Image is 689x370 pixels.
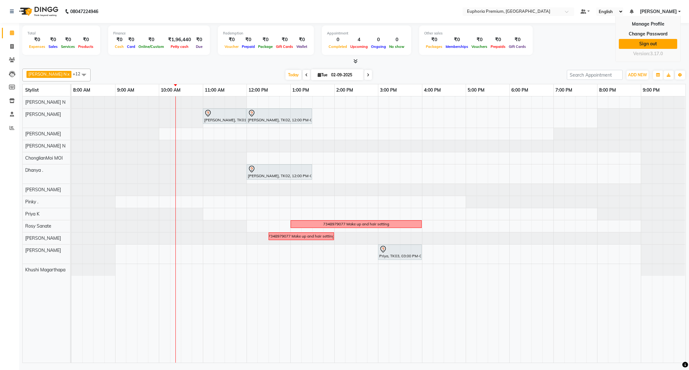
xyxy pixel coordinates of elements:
[25,99,65,105] span: [PERSON_NAME] N
[285,70,301,80] span: Today
[223,44,240,49] span: Voucher
[349,44,369,49] span: Upcoming
[223,31,309,36] div: Redemption
[470,36,489,43] div: ₹0
[619,29,677,39] a: Change Password
[113,36,125,43] div: ₹0
[424,31,528,36] div: Other sales
[295,36,309,43] div: ₹0
[369,44,388,49] span: Ongoing
[256,44,274,49] span: Package
[28,72,67,77] span: [PERSON_NAME] N
[59,44,77,49] span: Services
[507,36,528,43] div: ₹0
[25,267,65,273] span: Khushi Magarthapa
[73,71,85,76] span: +12
[25,211,40,217] span: Priya K
[194,44,204,49] span: Due
[388,44,406,49] span: No show
[424,36,444,43] div: ₹0
[59,36,77,43] div: ₹0
[567,70,623,80] input: Search Appointment
[25,167,43,173] span: Dhanya .
[247,86,270,95] a: 12:00 PM
[166,36,194,43] div: ₹1,96,440
[444,44,470,49] span: Memberships
[641,86,661,95] a: 9:00 PM
[194,36,205,43] div: ₹0
[16,3,60,20] img: logo
[27,44,47,49] span: Expenses
[489,44,507,49] span: Prepaids
[25,111,61,117] span: [PERSON_NAME]
[159,86,182,95] a: 10:00 AM
[77,36,95,43] div: ₹0
[329,70,361,80] input: 2025-09-02
[47,36,59,43] div: ₹0
[510,86,530,95] a: 6:00 PM
[626,71,648,79] button: ADD NEW
[378,86,398,95] a: 3:00 PM
[422,86,442,95] a: 4:00 PM
[640,8,677,15] span: [PERSON_NAME]
[25,187,61,193] span: [PERSON_NAME]
[113,31,205,36] div: Finance
[67,72,70,77] a: x
[204,109,246,123] div: [PERSON_NAME], TK01, 11:00 AM-12:00 PM, EP-Sports Massage (Oil) 45+15
[77,44,95,49] span: Products
[137,44,166,49] span: Online/Custom
[379,245,421,259] div: Priya, TK03, 03:00 PM-04:00 PM, EP-Artistic Cut - Senior Stylist
[470,44,489,49] span: Vouchers
[388,36,406,43] div: 0
[619,19,677,29] a: Manage Profile
[597,86,618,95] a: 8:00 PM
[240,44,256,49] span: Prepaid
[274,36,295,43] div: ₹0
[25,199,38,205] span: Pinky .
[70,3,98,20] b: 08047224946
[25,223,51,229] span: Rosy Sanate
[369,36,388,43] div: 0
[323,221,389,227] div: 7348979077 Make up and hair setting
[47,44,59,49] span: Sales
[295,44,309,49] span: Wallet
[25,155,63,161] span: ChonglianMoi MOI
[247,109,311,123] div: [PERSON_NAME], TK02, 12:00 PM-01:30 PM, EP-Swedish Massage (Oil) 45+15
[444,36,470,43] div: ₹0
[25,87,39,93] span: Stylist
[507,44,528,49] span: Gift Cards
[327,36,349,43] div: 0
[268,233,334,239] div: 7348979077 Make up and hair setting
[247,165,311,179] div: [PERSON_NAME], TK02, 12:00 PM-01:30 PM, EP-Swedish Massage (Oil) 45+15
[327,31,406,36] div: Appointment
[274,44,295,49] span: Gift Cards
[113,44,125,49] span: Cash
[27,31,95,36] div: Total
[628,72,647,77] span: ADD NEW
[115,86,136,95] a: 9:00 AM
[203,86,226,95] a: 11:00 AM
[25,143,65,149] span: [PERSON_NAME] N
[223,36,240,43] div: ₹0
[169,44,190,49] span: Petty cash
[349,36,369,43] div: 4
[240,36,256,43] div: ₹0
[125,36,137,43] div: ₹0
[554,86,574,95] a: 7:00 PM
[327,44,349,49] span: Completed
[316,72,329,77] span: Tue
[25,247,61,253] span: [PERSON_NAME]
[291,86,311,95] a: 1:00 PM
[125,44,137,49] span: Card
[424,44,444,49] span: Packages
[335,86,355,95] a: 2:00 PM
[489,36,507,43] div: ₹0
[466,86,486,95] a: 5:00 PM
[256,36,274,43] div: ₹0
[25,235,61,241] span: [PERSON_NAME]
[71,86,92,95] a: 8:00 AM
[619,39,677,49] a: Sign out
[25,131,61,137] span: [PERSON_NAME]
[27,36,47,43] div: ₹0
[619,49,677,58] div: Version:3.17.0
